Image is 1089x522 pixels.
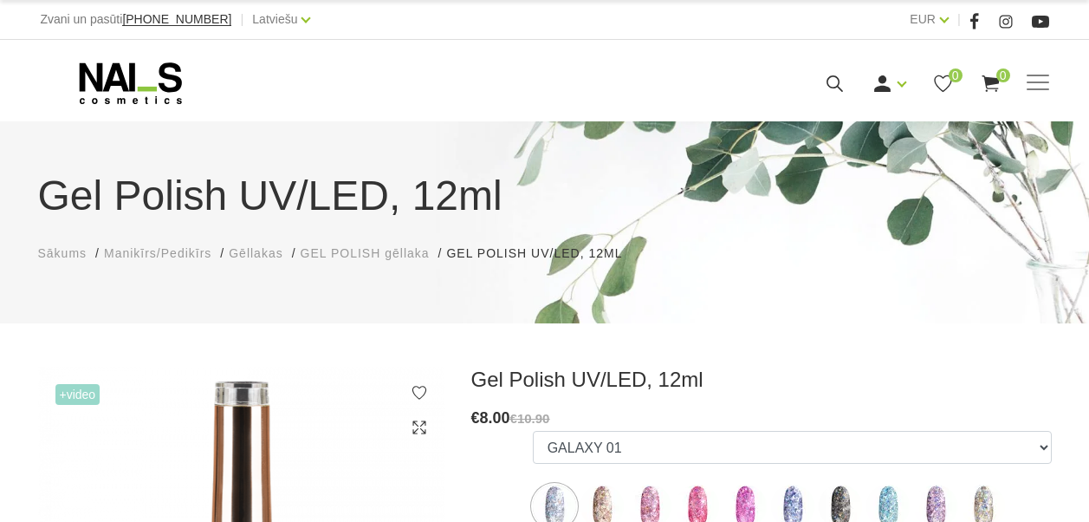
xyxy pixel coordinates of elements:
[996,69,1010,82] span: 0
[980,73,1001,95] a: 0
[471,409,480,427] span: €
[122,13,231,26] a: [PHONE_NUMBER]
[301,246,430,260] span: GEL POLISH gēllaka
[122,12,231,26] span: [PHONE_NUMBER]
[104,246,211,260] span: Manikīrs/Pedikīrs
[957,9,961,30] span: |
[446,245,639,263] li: Gel Polish UV/LED, 12ml
[910,9,936,29] a: EUR
[949,69,963,82] span: 0
[229,245,282,263] a: Gēllakas
[510,411,550,426] s: €10.90
[480,409,510,427] span: 8.00
[38,246,88,260] span: Sākums
[240,9,243,30] span: |
[229,246,282,260] span: Gēllakas
[38,245,88,263] a: Sākums
[40,9,231,30] div: Zvani un pasūti
[932,73,954,95] a: 0
[104,245,211,263] a: Manikīrs/Pedikīrs
[471,367,1052,393] h3: Gel Polish UV/LED, 12ml
[301,245,430,263] a: GEL POLISH gēllaka
[252,9,297,29] a: Latviešu
[55,384,100,405] span: +Video
[38,165,1052,227] h1: Gel Polish UV/LED, 12ml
